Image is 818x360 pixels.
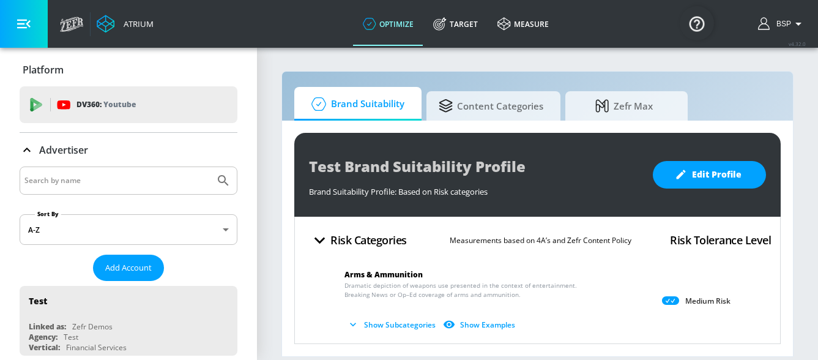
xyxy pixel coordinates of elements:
h4: Risk Tolerance Level [670,231,771,249]
div: Test [64,332,78,342]
p: Medium Risk [685,296,731,306]
button: Show Subcategories [344,315,441,335]
a: Atrium [97,15,154,33]
div: Test [29,295,47,307]
a: optimize [353,2,423,46]
p: Youtube [103,98,136,111]
a: Target [423,2,488,46]
div: TestLinked as:Zefr DemosAgency:TestVertical:Financial Services [20,286,237,356]
button: Edit Profile [653,161,766,189]
span: Arms & Ammunition [344,269,423,280]
p: DV360: [76,98,136,111]
span: Content Categories [439,91,543,121]
div: A-Z [20,214,237,245]
button: Show Examples [441,315,520,335]
span: Dramatic depiction of weapons use presented in the context of entertainment. Breaking News or Op–... [344,281,601,299]
p: Platform [23,63,64,77]
h4: Risk Categories [330,231,407,249]
p: Advertiser [39,143,88,157]
a: measure [488,2,559,46]
div: Atrium [119,18,154,29]
span: v 4.32.0 [789,40,806,47]
button: BSP [758,17,806,31]
span: Edit Profile [677,167,742,182]
span: login as: bsp_linking@zefr.com [772,20,791,28]
span: Brand Suitability [307,89,404,119]
div: Agency: [29,332,58,342]
span: Zefr Max [578,91,671,121]
div: Brand Suitability Profile: Based on Risk categories [309,180,641,197]
span: Add Account [105,261,152,275]
p: Measurements based on 4A’s and Zefr Content Policy [450,234,631,247]
button: Open Resource Center [680,6,714,40]
div: Advertiser [20,133,237,167]
label: Sort By [35,210,61,218]
div: Financial Services [66,342,127,353]
div: DV360: Youtube [20,86,237,123]
div: Zefr Demos [72,321,113,332]
div: Platform [20,53,237,87]
button: Risk Categories [304,226,412,255]
div: Linked as: [29,321,66,332]
input: Search by name [24,173,210,189]
button: Add Account [93,255,164,281]
div: Vertical: [29,342,60,353]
